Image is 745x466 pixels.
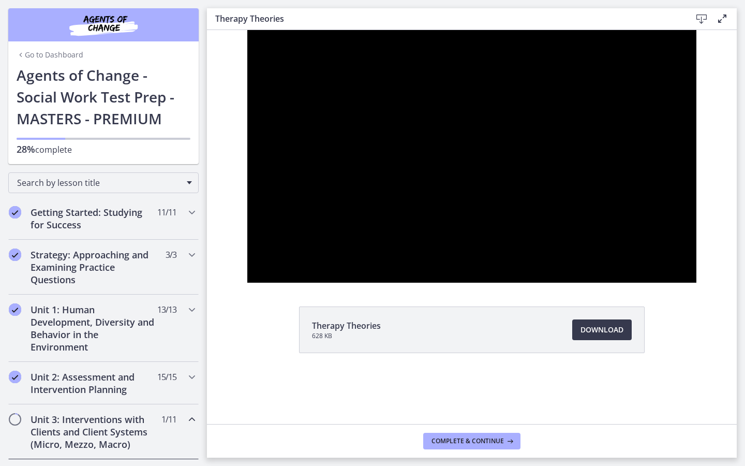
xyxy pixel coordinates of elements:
span: 628 KB [312,332,381,340]
iframe: Video Lesson [207,30,737,283]
h2: Unit 1: Human Development, Diversity and Behavior in the Environment [31,303,157,353]
i: Completed [9,371,21,383]
span: Therapy Theories [312,319,381,332]
img: Agents of Change Social Work Test Prep [41,12,166,37]
h2: Getting Started: Studying for Success [31,206,157,231]
h3: Therapy Theories [215,12,675,25]
span: 11 / 11 [157,206,176,219]
p: complete [17,143,190,156]
h1: Agents of Change - Social Work Test Prep - MASTERS - PREMIUM [17,64,190,129]
h2: Unit 2: Assessment and Intervention Planning [31,371,157,396]
span: Search by lesson title [17,177,182,188]
span: 3 / 3 [166,249,176,261]
span: Complete & continue [431,437,504,445]
span: 28% [17,143,35,155]
span: Download [580,324,623,336]
h2: Strategy: Approaching and Examining Practice Questions [31,249,157,286]
a: Download [572,319,632,340]
span: 15 / 15 [157,371,176,383]
span: 13 / 13 [157,303,176,316]
i: Completed [9,206,21,219]
div: Search by lesson title [8,172,199,193]
h2: Unit 3: Interventions with Clients and Client Systems (Micro, Mezzo, Macro) [31,413,157,450]
i: Completed [9,303,21,316]
button: Complete & continue [423,433,520,449]
i: Completed [9,249,21,261]
span: 1 / 11 [161,413,176,426]
a: Go to Dashboard [17,50,83,60]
